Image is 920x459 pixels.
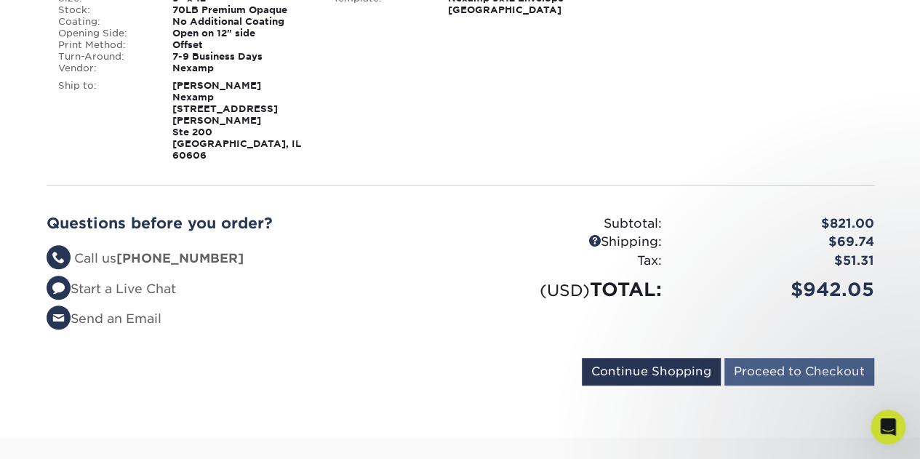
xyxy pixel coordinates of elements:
div: No Additional Coating [161,16,322,28]
div: Turn-Around: [47,51,162,63]
div: $942.05 [673,276,885,303]
div: Subtotal: [460,215,673,234]
div: Offset [161,39,322,51]
div: Ship to: [47,80,162,161]
div: TOTAL: [460,276,673,303]
div: Tax: [460,252,673,271]
div: $821.00 [673,215,885,234]
small: (USD) [540,281,590,300]
div: Print Method: [47,39,162,51]
div: Vendor: [47,63,162,74]
div: Nexamp [161,63,322,74]
input: Continue Shopping [582,358,721,386]
div: $51.31 [673,252,885,271]
iframe: Intercom live chat [871,410,905,444]
div: Coating: [47,16,162,28]
strong: [PERSON_NAME] Nexamp [STREET_ADDRESS][PERSON_NAME] Ste 200 [GEOGRAPHIC_DATA], IL 60606 [172,80,301,161]
input: Proceed to Checkout [724,358,874,386]
h2: Questions before you order? [47,215,449,232]
div: 7-9 Business Days [161,51,322,63]
li: Call us [47,250,449,268]
a: Send an Email [47,311,161,326]
div: Open on 12" side [161,28,322,39]
strong: [PHONE_NUMBER] [116,251,244,266]
div: $69.74 [673,233,885,252]
div: Stock: [47,4,162,16]
div: Shipping: [460,233,673,252]
div: 70LB Premium Opaque [161,4,322,16]
div: Opening Side: [47,28,162,39]
a: Start a Live Chat [47,282,176,296]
